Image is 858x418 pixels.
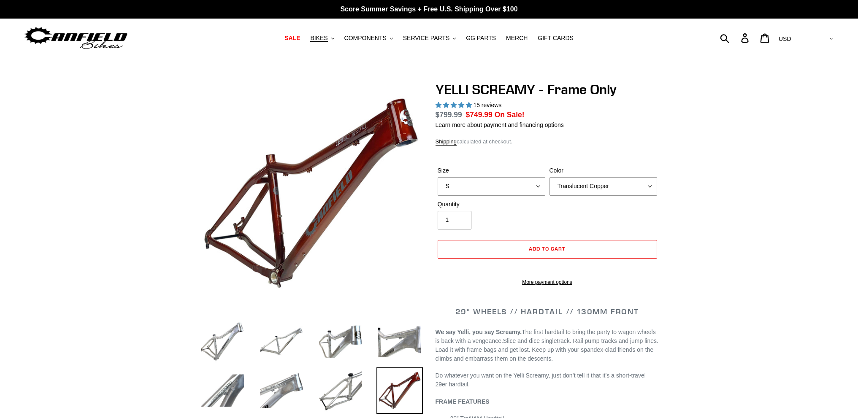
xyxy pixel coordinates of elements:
[376,367,423,414] img: Load image into Gallery viewer, YELLI SCREAMY - Frame Only
[455,307,639,316] span: 29" WHEELS // HARDTAIL // 130MM FRONT
[436,372,646,388] span: Do whatever you want on the Yelli Screamy, just don’t tell it that it’s a short-travel 29er hardt...
[462,32,500,44] a: GG PARTS
[438,166,545,175] label: Size
[436,111,462,119] s: $799.99
[399,32,460,44] button: SERVICE PARTS
[436,138,659,146] div: calculated at checkout.
[258,318,305,365] img: Load image into Gallery viewer, YELLI SCREAMY - Frame Only
[436,328,659,363] p: Slice and dice singletrack. Rail pump tracks and jump lines. Load it with frame bags and get lost...
[506,35,528,42] span: MERCH
[436,102,474,108] span: 5.00 stars
[284,35,300,42] span: SALE
[403,35,449,42] span: SERVICE PARTS
[258,367,305,414] img: Load image into Gallery viewer, YELLI SCREAMY - Frame Only
[529,245,566,252] span: Add to cart
[438,278,657,286] a: More payment options
[199,367,246,414] img: Load image into Gallery viewer, YELLI SCREAMY - Frame Only
[549,166,657,175] label: Color
[466,111,493,119] span: $749.99
[436,398,490,405] b: FRAME FEATURES
[538,35,574,42] span: GIFT CARDS
[473,102,501,108] span: 15 reviews
[201,83,421,303] img: YELLI SCREAMY - Frame Only
[495,109,525,120] span: On Sale!
[436,329,656,344] span: The first hardtail to bring the party to wagon wheels is back with a vengeance.
[436,138,457,146] a: Shipping
[502,32,532,44] a: MERCH
[436,81,659,97] h1: YELLI SCREAMY - Frame Only
[340,32,397,44] button: COMPONENTS
[310,35,328,42] span: BIKES
[376,318,423,365] img: Load image into Gallery viewer, YELLI SCREAMY - Frame Only
[23,25,129,51] img: Canfield Bikes
[317,367,364,414] img: Load image into Gallery viewer, YELLI SCREAMY - Frame Only
[725,29,746,47] input: Search
[533,32,578,44] a: GIFT CARDS
[306,32,338,44] button: BIKES
[436,329,522,335] b: We say Yelli, you say Screamy.
[436,121,564,128] a: Learn more about payment and financing options
[466,35,496,42] span: GG PARTS
[344,35,387,42] span: COMPONENTS
[438,240,657,259] button: Add to cart
[438,200,545,209] label: Quantity
[317,318,364,365] img: Load image into Gallery viewer, YELLI SCREAMY - Frame Only
[280,32,304,44] a: SALE
[199,318,246,365] img: Load image into Gallery viewer, YELLI SCREAMY - Frame Only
